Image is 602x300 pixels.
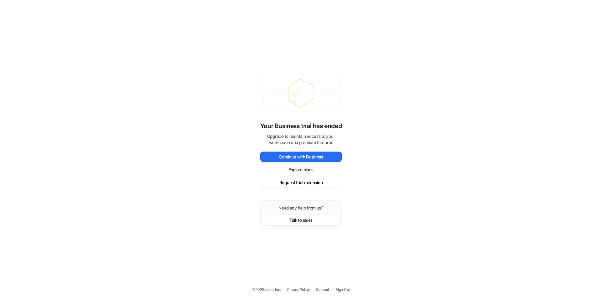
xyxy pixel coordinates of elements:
p: Your Business trial has ended [260,121,342,131]
button: Talk to sales [264,215,338,225]
button: Continue with Business [260,152,342,162]
p: Upgrade to maintain access to your workspace and premium features [260,133,342,146]
span: Support [316,287,329,292]
p: © 2025 eesel, Inc. [252,287,281,292]
a: Privacy Policy [287,287,310,292]
a: Sign Out [335,287,350,292]
button: Explore plans [260,164,342,175]
p: Need any help from us? [264,204,338,211]
button: Request trial extension [260,177,342,188]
